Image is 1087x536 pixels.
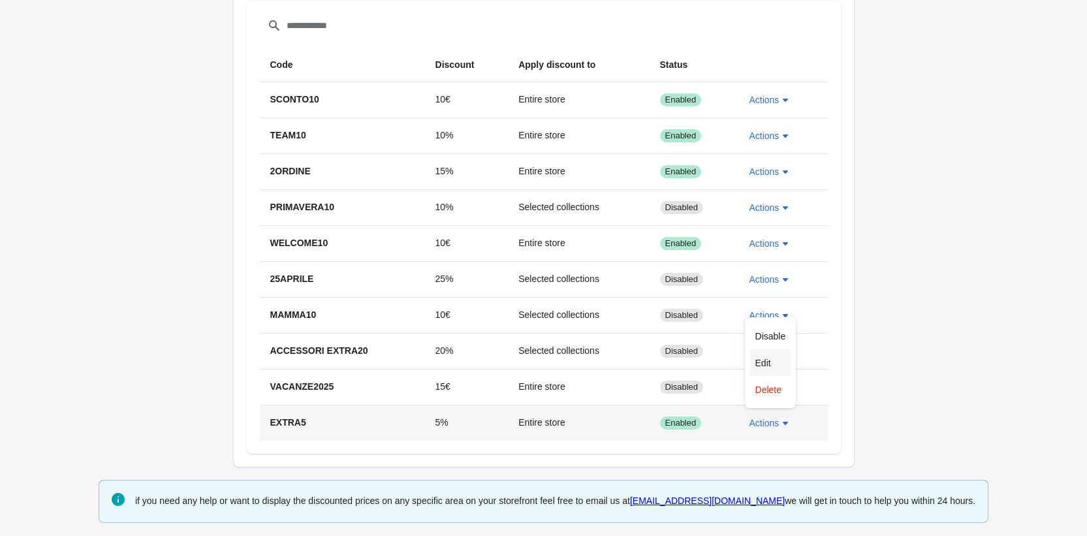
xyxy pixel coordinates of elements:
[749,95,779,105] span: Actions
[508,261,649,297] td: Selected collections
[744,88,797,112] button: Actions
[270,309,317,320] span: MAMMA10
[755,330,786,343] span: Disable
[508,333,649,369] td: Selected collections
[425,261,509,297] td: 25%
[665,95,697,105] span: Enabled
[665,131,697,141] span: Enabled
[744,124,797,148] button: Actions
[665,166,697,177] span: Enabled
[749,202,779,213] span: Actions
[660,59,688,70] span: Status
[508,297,649,333] td: Selected collections
[755,383,786,396] span: Delete
[518,59,595,70] span: Apply discount to
[270,59,293,70] span: Code
[665,418,697,428] span: Enabled
[744,232,797,255] button: Actions
[508,405,649,441] td: Entire store
[425,82,509,118] td: 10€
[270,166,311,176] span: 2ORDINE
[508,118,649,153] td: Entire store
[270,130,306,140] span: TEAM10
[750,376,791,403] button: Delete
[665,346,699,356] span: Disabled
[425,118,509,153] td: 10%
[135,492,975,510] div: if you need any help or want to display the discounted prices on any specific area on your storef...
[508,153,649,189] td: Entire store
[750,349,791,376] button: Edit
[665,382,699,392] span: Disabled
[425,297,509,333] td: 10€
[508,82,649,118] td: Entire store
[508,189,649,225] td: Selected collections
[270,345,368,356] span: ACCESSORI EXTRA20
[425,153,509,189] td: 15%
[270,381,334,392] span: VACANZE2025
[270,274,314,284] span: 25APRILE
[435,59,475,70] span: Discount
[665,274,699,285] span: Disabled
[665,310,699,321] span: Disabled
[425,333,509,369] td: 20%
[270,202,335,212] span: PRIMAVERA10
[665,202,699,213] span: Disabled
[630,496,785,506] a: [EMAIL_ADDRESS][DOMAIN_NAME]
[749,166,779,177] span: Actions
[425,189,509,225] td: 10%
[270,417,306,428] span: EXTRA5
[744,304,797,327] button: Actions
[749,274,779,285] span: Actions
[749,131,779,141] span: Actions
[425,225,509,261] td: 10€
[749,238,779,249] span: Actions
[270,94,319,104] span: SCONTO10
[425,405,509,441] td: 5%
[425,369,509,405] td: 15€
[744,411,797,435] button: Actions
[744,196,797,219] button: Actions
[508,225,649,261] td: Entire store
[755,356,786,370] span: Edit
[749,418,779,428] span: Actions
[744,268,797,291] button: Actions
[665,238,697,249] span: Enabled
[750,323,791,349] button: Disable
[508,369,649,405] td: Entire store
[744,160,797,183] button: Actions
[270,238,328,248] span: WELCOME10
